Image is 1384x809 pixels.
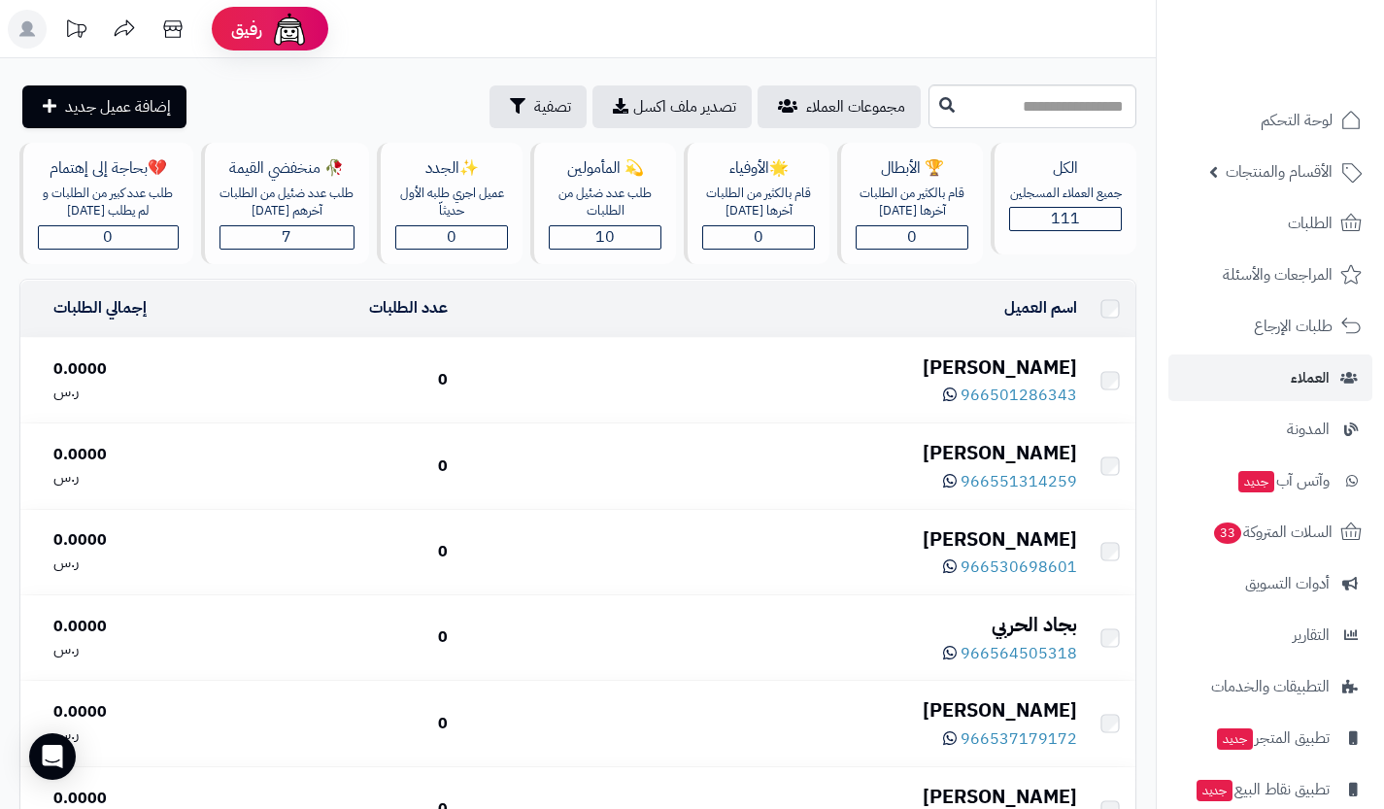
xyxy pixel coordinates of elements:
span: وآتس آب [1236,467,1330,494]
div: 0.0000 [53,529,212,552]
div: جميع العملاء المسجلين [1009,185,1122,203]
a: وآتس آبجديد [1168,457,1372,504]
div: 0 [226,455,448,478]
span: تطبيق نقاط البيع [1195,776,1330,803]
a: المراجعات والأسئلة [1168,252,1372,298]
span: لوحة التحكم [1261,107,1333,134]
span: مجموعات العملاء [806,95,905,118]
div: [PERSON_NAME] [463,439,1077,467]
div: 🏆 الأبطال [856,157,968,180]
div: Open Intercom Messenger [29,733,76,780]
div: 🥀 منخفضي القيمة [219,157,354,180]
a: أدوات التسويق [1168,560,1372,607]
span: التقارير [1293,622,1330,649]
span: 0 [103,225,113,249]
a: تصدير ملف اكسل [592,85,752,128]
div: 0 [226,541,448,563]
a: المدونة [1168,406,1372,453]
a: 💔بحاجة إلى إهتمامطلب عدد كبير من الطلبات و لم يطلب [DATE]0 [16,143,197,264]
a: طلبات الإرجاع [1168,303,1372,350]
div: 🌟الأوفياء [702,157,815,180]
a: اسم العميل [1004,296,1077,320]
div: 0 [226,626,448,649]
div: 0 [226,369,448,391]
span: 0 [907,225,917,249]
div: ✨الجدد [395,157,508,180]
div: طلب عدد ضئيل من الطلبات [549,185,661,220]
div: 0.0000 [53,358,212,381]
span: 111 [1051,207,1080,230]
span: المدونة [1287,416,1330,443]
span: 0 [447,225,456,249]
div: طلب عدد ضئيل من الطلبات آخرهم [DATE] [219,185,354,220]
span: طلبات الإرجاع [1254,313,1333,340]
span: تصفية [534,95,571,118]
div: ر.س [53,552,212,574]
a: ✨الجددعميل اجري طلبه الأول حديثاّ0 [373,143,526,264]
a: إجمالي الطلبات [53,296,147,320]
a: 966501286343 [943,384,1077,407]
span: 966564505318 [961,642,1077,665]
button: تصفية [489,85,587,128]
span: أدوات التسويق [1245,570,1330,597]
span: 966501286343 [961,384,1077,407]
div: الكل [1009,157,1122,180]
img: logo-2.png [1252,49,1366,89]
a: الطلبات [1168,200,1372,247]
span: جديد [1197,780,1232,801]
a: السلات المتروكة33 [1168,509,1372,556]
span: المراجعات والأسئلة [1223,261,1333,288]
a: الكلجميع العملاء المسجلين111 [987,143,1140,264]
span: التطبيقات والخدمات [1211,673,1330,700]
span: رفيق [231,17,262,41]
div: 💫 المأمولين [549,157,661,180]
span: 966551314259 [961,470,1077,493]
a: 966551314259 [943,470,1077,493]
div: طلب عدد كبير من الطلبات و لم يطلب [DATE] [38,185,179,220]
span: السلات المتروكة [1212,519,1333,546]
div: ر.س [53,466,212,489]
a: تطبيق المتجرجديد [1168,715,1372,761]
div: بجاد الحربي [463,611,1077,639]
div: ر.س [53,724,212,746]
span: 33 [1214,522,1241,544]
div: [PERSON_NAME] [463,354,1077,382]
a: تحديثات المنصة [51,10,100,53]
span: جديد [1217,728,1253,750]
span: العملاء [1291,364,1330,391]
div: ر.س [53,638,212,660]
a: إضافة عميل جديد [22,85,186,128]
span: الأقسام والمنتجات [1226,158,1333,185]
a: 966564505318 [943,642,1077,665]
a: لوحة التحكم [1168,97,1372,144]
img: ai-face.png [270,10,309,49]
div: ر.س [53,381,212,403]
div: 0.0000 [53,701,212,724]
div: عميل اجري طلبه الأول حديثاّ [395,185,508,220]
div: [PERSON_NAME] [463,696,1077,725]
a: 966530698601 [943,556,1077,579]
a: مجموعات العملاء [758,85,921,128]
span: 7 [282,225,291,249]
div: 0.0000 [53,444,212,466]
span: 966537179172 [961,727,1077,751]
span: الطلبات [1288,210,1333,237]
a: 966537179172 [943,727,1077,751]
a: 💫 المأمولينطلب عدد ضئيل من الطلبات10 [526,143,680,264]
span: تطبيق المتجر [1215,725,1330,752]
span: 966530698601 [961,556,1077,579]
span: تصدير ملف اكسل [633,95,736,118]
a: التطبيقات والخدمات [1168,663,1372,710]
div: قام بالكثير من الطلبات آخرها [DATE] [856,185,968,220]
a: 🥀 منخفضي القيمةطلب عدد ضئيل من الطلبات آخرهم [DATE]7 [197,143,373,264]
span: إضافة عميل جديد [65,95,171,118]
div: [PERSON_NAME] [463,525,1077,554]
div: 0.0000 [53,616,212,638]
span: 10 [595,225,615,249]
div: 0 [226,713,448,735]
a: عدد الطلبات [369,296,448,320]
span: جديد [1238,471,1274,492]
a: العملاء [1168,354,1372,401]
a: 🌟الأوفياءقام بالكثير من الطلبات آخرها [DATE]0 [680,143,833,264]
span: 0 [754,225,763,249]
